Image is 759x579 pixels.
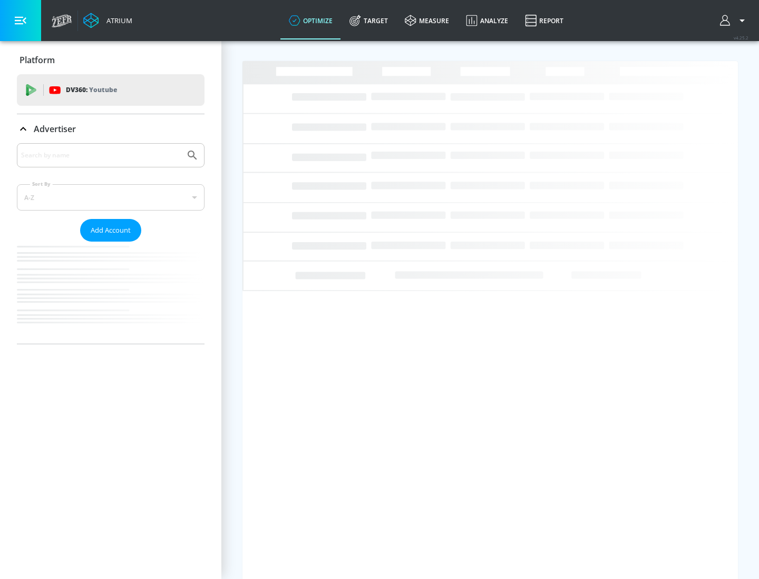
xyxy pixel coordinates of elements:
input: Search by name [21,148,181,162]
p: DV360: [66,84,117,96]
a: optimize [280,2,341,39]
div: Platform [17,45,205,75]
a: Target [341,2,396,39]
p: Advertiser [34,123,76,135]
div: Atrium [102,16,132,25]
div: DV360: Youtube [17,74,205,106]
label: Sort By [30,181,53,187]
nav: list of Advertiser [17,242,205,344]
p: Platform [20,54,55,66]
a: Report [517,2,572,39]
div: A-Z [17,184,205,211]
p: Youtube [89,84,117,95]
div: Advertiser [17,114,205,144]
a: Atrium [83,13,132,28]
a: measure [396,2,458,39]
span: Add Account [91,224,131,236]
a: Analyze [458,2,517,39]
button: Add Account [80,219,141,242]
span: v 4.25.2 [734,35,748,41]
div: Advertiser [17,143,205,344]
